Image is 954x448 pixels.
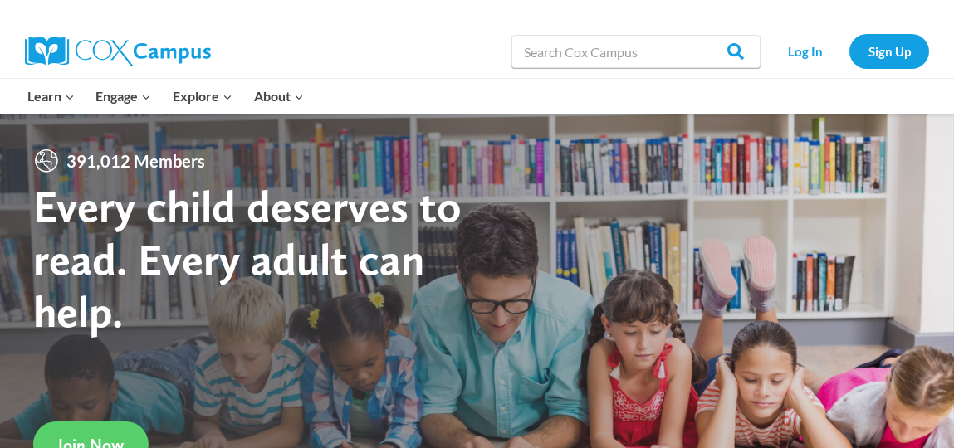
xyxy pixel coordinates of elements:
[27,85,75,107] span: Learn
[769,34,841,68] a: Log In
[33,179,462,338] strong: Every child deserves to read. Every adult can help.
[254,85,304,107] span: About
[769,34,929,68] nav: Secondary Navigation
[173,85,232,107] span: Explore
[849,34,929,68] a: Sign Up
[511,35,761,68] input: Search Cox Campus
[17,79,314,114] nav: Primary Navigation
[25,37,211,66] img: Cox Campus
[60,148,212,174] span: 391,012 Members
[95,85,151,107] span: Engage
